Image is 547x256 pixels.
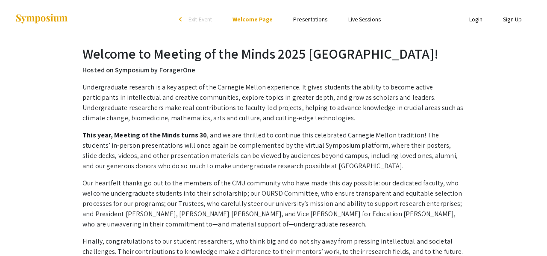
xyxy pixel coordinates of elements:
[82,178,465,229] p: Our heartfelt thanks go out to the members of the CMU community who have made this day possible: ...
[82,65,465,75] p: Hosted on Symposium by ForagerOne
[232,15,273,23] a: Welcome Page
[82,82,465,123] p: Undergraduate research is a key aspect of the Carnegie Mellon experience. It gives students the a...
[188,15,212,23] span: Exit Event
[348,15,381,23] a: Live Sessions
[82,131,207,140] strong: This year, Meeting of the Minds turns 30
[179,17,184,22] div: arrow_back_ios
[82,130,465,171] p: , and we are thrilled to continue this celebrated Carnegie Mellon tradition! The students’ in-per...
[469,15,483,23] a: Login
[293,15,327,23] a: Presentations
[15,13,68,25] img: Symposium by ForagerOne
[82,45,465,62] h2: Welcome to Meeting of the Minds 2025 [GEOGRAPHIC_DATA]!
[503,15,522,23] a: Sign Up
